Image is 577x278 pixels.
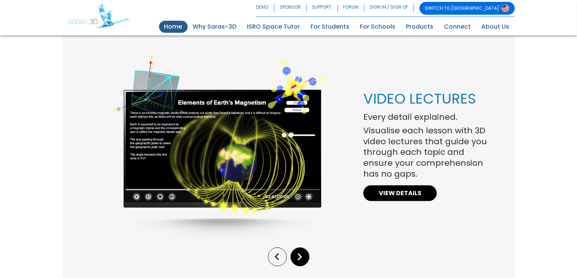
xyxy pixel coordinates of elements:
i: keyboard_arrow_left [270,250,285,264]
a: SUPPORT [307,2,338,15]
a: FORUM [338,2,364,15]
a: Home [159,21,188,33]
a: For Students [306,21,355,33]
p: Every detail explained. [363,112,490,123]
a: Connect [439,21,476,33]
a: VIEW DETAILS [363,185,437,201]
a: SWITCH TO [GEOGRAPHIC_DATA] [419,2,515,15]
a: About Us [476,21,515,33]
i: keyboard_arrow_right [293,250,307,264]
p: Visualise each lesson with 3D video lectures that guide you through each topic and ensure your co... [363,125,490,179]
a: DEMO [256,2,274,15]
img: Saras 3D [68,4,130,28]
span: Next [293,258,307,266]
a: Why Saras-3D [188,21,242,33]
a: SIGN IN / SIGN UP [364,2,414,15]
a: SPONSOR [274,2,307,15]
a: Products [401,21,439,33]
a: For Schools [355,21,401,33]
a: ISRO Space Tutor [242,21,306,33]
span: Previous [270,258,285,266]
p: VIDEO LECTURES [363,92,490,106]
img: Video Lecture [113,54,326,242]
img: Switch to USA [502,5,509,12]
